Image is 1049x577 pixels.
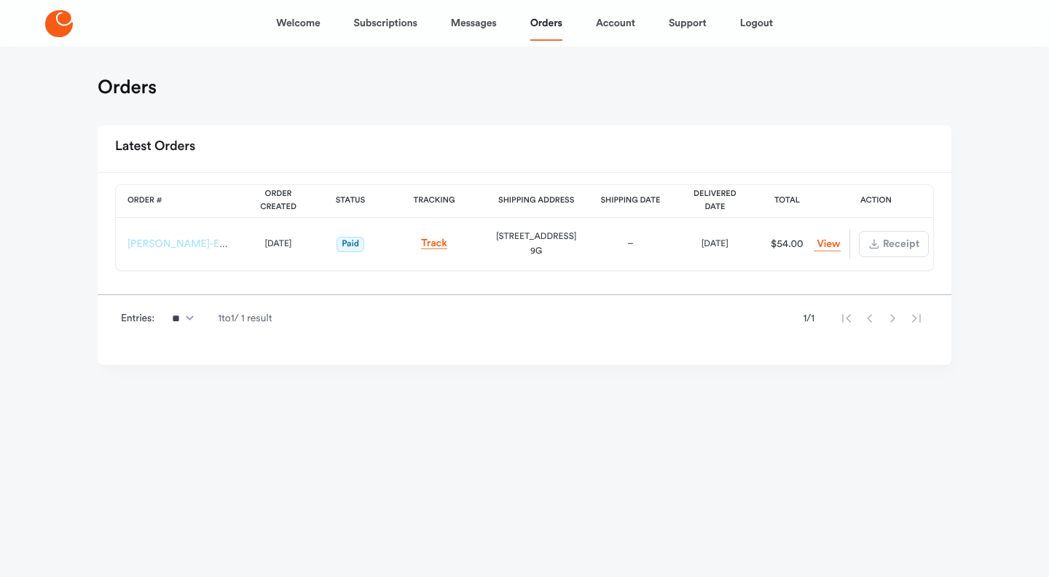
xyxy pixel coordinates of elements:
[859,231,929,257] button: Receipt
[757,185,817,218] th: Total
[496,229,576,259] div: [STREET_ADDRESS] 9G
[337,237,364,252] span: Paid
[251,237,305,251] div: [DATE]
[814,238,840,251] a: View
[530,6,562,41] a: Orders
[762,237,812,251] div: $54.00
[740,6,773,41] a: Logout
[127,239,273,249] a: [PERSON_NAME]-ES-00159367
[817,185,935,218] th: Action
[276,6,320,41] a: Welcome
[669,6,707,41] a: Support
[317,185,384,218] th: Status
[600,237,661,251] div: –
[596,6,635,41] a: Account
[384,185,484,218] th: Tracking
[881,239,919,249] span: Receipt
[240,185,317,218] th: Order Created
[684,237,745,251] div: [DATE]
[98,76,157,99] h1: Orders
[121,311,154,326] span: Entries:
[354,6,417,41] a: Subscriptions
[484,185,588,218] th: Shipping Address
[116,185,240,218] th: Order #
[588,185,672,218] th: Shipping Date
[218,311,272,326] span: 1 to 1 / 1 result
[803,311,814,326] span: 1 / 1
[672,185,757,218] th: Delivered Date
[421,238,447,249] a: Track
[451,6,497,41] a: Messages
[115,134,195,160] h2: Latest Orders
